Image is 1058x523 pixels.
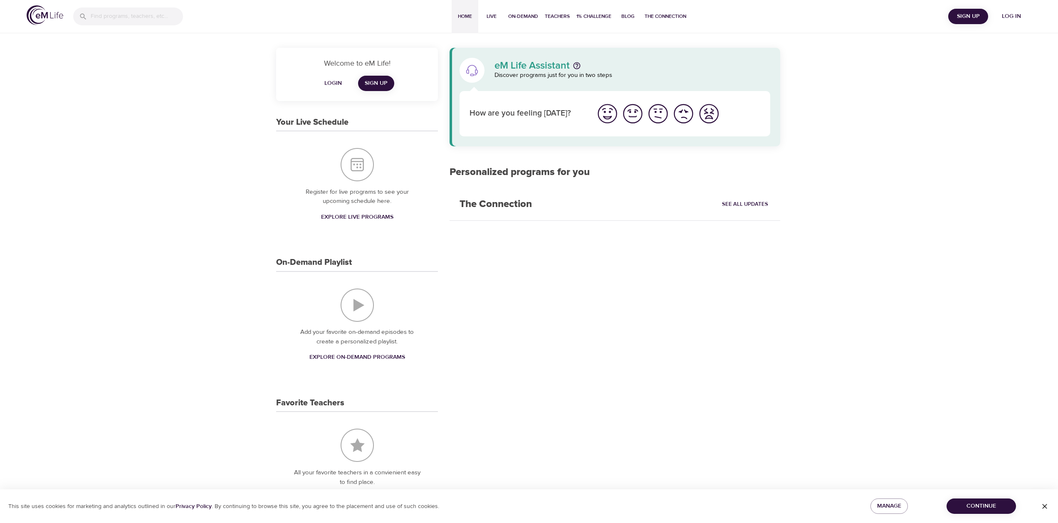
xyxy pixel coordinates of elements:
p: Register for live programs to see your upcoming schedule here. [293,187,421,206]
span: Blog [618,12,638,21]
span: Explore On-Demand Programs [309,352,405,363]
p: Add your favorite on-demand episodes to create a personalized playlist. [293,328,421,346]
h3: Favorite Teachers [276,398,344,408]
span: Explore Live Programs [321,212,393,222]
p: All your favorite teachers in a convienient easy to find place. [293,468,421,487]
span: Login [323,78,343,89]
input: Find programs, teachers, etc... [91,7,183,25]
p: eM Life Assistant [494,61,570,71]
button: Continue [947,498,1016,514]
span: On-Demand [508,12,538,21]
span: Continue [953,501,1009,511]
a: Sign Up [358,76,394,91]
img: great [596,102,619,125]
button: Sign Up [948,9,988,24]
span: The Connection [645,12,686,21]
span: See All Updates [722,200,768,209]
img: worst [697,102,720,125]
button: Login [320,76,346,91]
img: ok [647,102,670,125]
h3: On-Demand Playlist [276,258,352,267]
img: bad [672,102,695,125]
span: Home [455,12,475,21]
img: On-Demand Playlist [341,289,374,322]
h2: The Connection [450,188,542,220]
img: eM Life Assistant [465,64,479,77]
a: Privacy Policy [176,503,212,510]
img: logo [27,5,63,25]
span: Sign Up [365,78,388,89]
span: 1% Challenge [576,12,611,21]
span: Sign Up [952,11,985,22]
span: Log in [995,11,1028,22]
a: Explore On-Demand Programs [306,350,408,365]
button: Log in [991,9,1031,24]
img: Your Live Schedule [341,148,374,181]
span: Teachers [545,12,570,21]
h2: Personalized programs for you [450,166,780,178]
a: See All Updates [720,198,770,211]
button: Manage [870,498,908,514]
span: Manage [877,501,901,511]
button: I'm feeling great [595,101,620,126]
button: I'm feeling good [620,101,645,126]
h3: Your Live Schedule [276,118,349,127]
button: I'm feeling ok [645,101,671,126]
p: Welcome to eM Life! [286,58,428,69]
button: I'm feeling worst [696,101,722,126]
p: How are you feeling [DATE]? [470,108,585,120]
img: Favorite Teachers [341,429,374,462]
span: Live [482,12,502,21]
button: I'm feeling bad [671,101,696,126]
img: good [621,102,644,125]
p: Discover programs just for you in two steps [494,71,770,80]
a: Explore Live Programs [318,210,397,225]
